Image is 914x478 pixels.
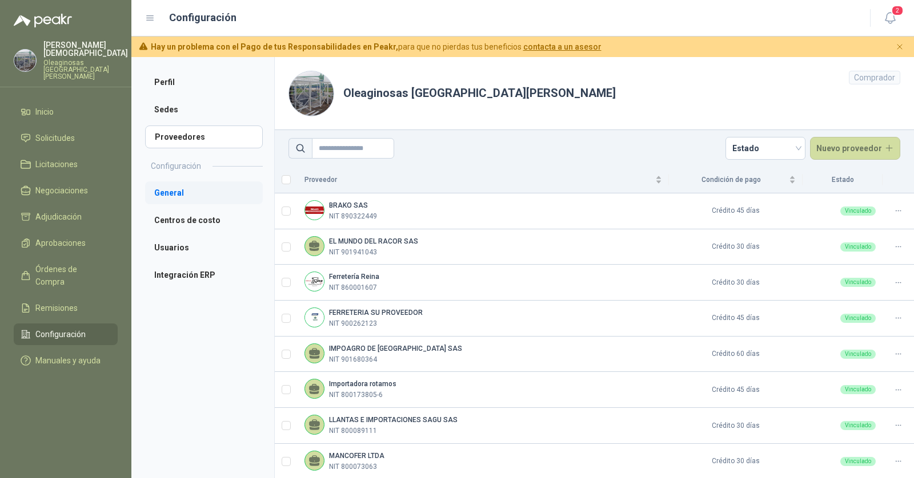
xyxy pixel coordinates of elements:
[14,258,118,293] a: Órdenes de Compra
[329,273,379,281] b: Ferretería Reina
[14,297,118,319] a: Remisiones
[35,263,107,288] span: Órdenes de Compra
[145,98,263,121] a: Sedes
[35,210,82,223] span: Adjudicación
[676,175,787,185] span: Condición de pago
[35,237,86,249] span: Aprobaciones
[35,106,54,118] span: Inicio
[145,236,263,259] a: Usuarios
[14,232,118,254] a: Aprobaciones
[803,167,883,193] th: Estado
[14,180,118,201] a: Negociaciones
[43,59,128,80] p: Oleaginosas [GEOGRAPHIC_DATA][PERSON_NAME]
[849,71,900,84] div: Comprador
[669,408,803,444] td: Crédito 30 días
[329,452,384,460] b: MANCOFER LTDA
[329,416,458,424] b: LLANTAS E IMPORTACIONES SAGU SAS
[305,201,324,220] img: Company Logo
[14,350,118,371] a: Manuales y ayuda
[151,40,602,53] span: para que no pierdas tus beneficios
[891,5,904,16] span: 2
[35,184,88,197] span: Negociaciones
[329,247,377,258] p: NIT 901941043
[43,41,128,57] p: [PERSON_NAME] [DEMOGRAPHIC_DATA]
[329,354,377,365] p: NIT 901680364
[14,127,118,149] a: Solicitudes
[35,132,75,144] span: Solicitudes
[145,209,263,232] a: Centros de costo
[35,354,101,367] span: Manuales y ayuda
[151,42,398,51] b: Hay un problema con el Pago de tus Responsabilidades en Peakr,
[523,42,602,51] a: contacta a un asesor
[669,372,803,408] td: Crédito 45 días
[329,461,377,472] p: NIT 800073063
[145,264,263,286] a: Integración ERP
[329,318,377,329] p: NIT 900262123
[145,71,263,94] a: Perfil
[810,137,901,160] button: Nuevo proveedor
[329,390,383,400] p: NIT 800173805-6
[329,345,462,353] b: IMPOAGRO DE [GEOGRAPHIC_DATA] SAS
[298,167,669,193] th: Proveedor
[893,40,907,54] button: Cerrar
[145,181,263,204] a: General
[329,380,396,388] b: Importadora rotamos
[329,426,377,436] p: NIT 800089111
[14,14,72,27] img: Logo peakr
[669,229,803,265] td: Crédito 30 días
[732,140,799,157] span: Estado
[329,201,368,209] b: BRAKO SAS
[35,158,78,171] span: Licitaciones
[329,211,377,222] p: NIT 890322449
[343,84,616,102] h1: Oleaginosas [GEOGRAPHIC_DATA][PERSON_NAME]
[669,193,803,229] td: Crédito 45 días
[840,278,876,287] div: Vinculado
[669,301,803,337] td: Crédito 45 días
[14,50,36,71] img: Company Logo
[840,350,876,359] div: Vinculado
[14,101,118,123] a: Inicio
[669,167,803,193] th: Condición de pago
[289,71,334,116] img: Company Logo
[35,328,86,341] span: Configuración
[169,10,236,26] h1: Configuración
[840,385,876,394] div: Vinculado
[329,237,418,245] b: EL MUNDO DEL RACOR SAS
[151,160,201,172] h2: Configuración
[14,206,118,228] a: Adjudicación
[880,8,900,29] button: 2
[669,265,803,301] td: Crédito 30 días
[329,282,377,293] p: NIT 860001607
[840,314,876,323] div: Vinculado
[329,309,423,317] b: FERRETERIA SU PROVEEDOR
[304,175,653,185] span: Proveedor
[840,242,876,252] div: Vinculado
[840,206,876,216] div: Vinculado
[145,125,263,148] a: Proveedores
[35,302,78,314] span: Remisiones
[14,153,118,175] a: Licitaciones
[840,457,876,466] div: Vinculado
[840,421,876,430] div: Vinculado
[14,323,118,345] a: Configuración
[669,337,803,372] td: Crédito 60 días
[305,308,324,327] img: Company Logo
[305,272,324,291] img: Company Logo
